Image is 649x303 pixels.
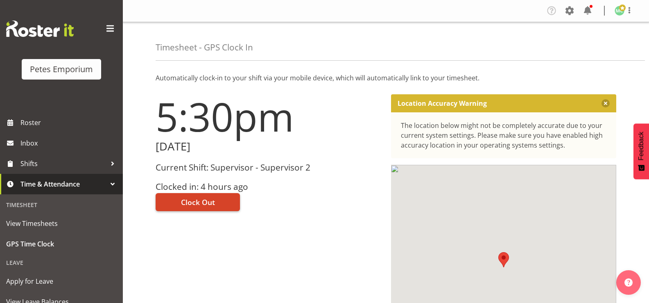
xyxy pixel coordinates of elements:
div: The location below might not be completely accurate due to your current system settings. Please m... [401,121,607,150]
span: Time & Attendance [20,178,106,190]
span: Feedback [638,132,645,160]
h1: 5:30pm [156,94,381,139]
button: Feedback - Show survey [633,123,649,179]
span: View Timesheets [6,217,117,230]
div: Petes Emporium [30,63,93,75]
p: Automatically clock-in to your shift via your mobile device, which will automatically link to you... [156,73,616,83]
a: View Timesheets [2,213,121,234]
h2: [DATE] [156,140,381,153]
span: Clock Out [181,197,215,207]
span: Shifts [20,157,106,170]
div: Timesheet [2,196,121,213]
div: Leave [2,254,121,271]
span: GPS Time Clock [6,238,117,250]
img: help-xxl-2.png [624,278,633,287]
a: GPS Time Clock [2,234,121,254]
p: Location Accuracy Warning [398,99,487,107]
button: Clock Out [156,193,240,211]
h3: Current Shift: Supervisor - Supervisor 2 [156,163,381,172]
button: Close message [602,99,610,107]
span: Inbox [20,137,119,149]
a: Apply for Leave [2,271,121,292]
span: Apply for Leave [6,275,117,287]
h3: Clocked in: 4 hours ago [156,182,381,191]
span: Roster [20,116,119,129]
img: Rosterit website logo [6,21,74,37]
h4: Timesheet - GPS Clock In [156,43,253,52]
img: melissa-cowen2635.jpg [615,6,624,16]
